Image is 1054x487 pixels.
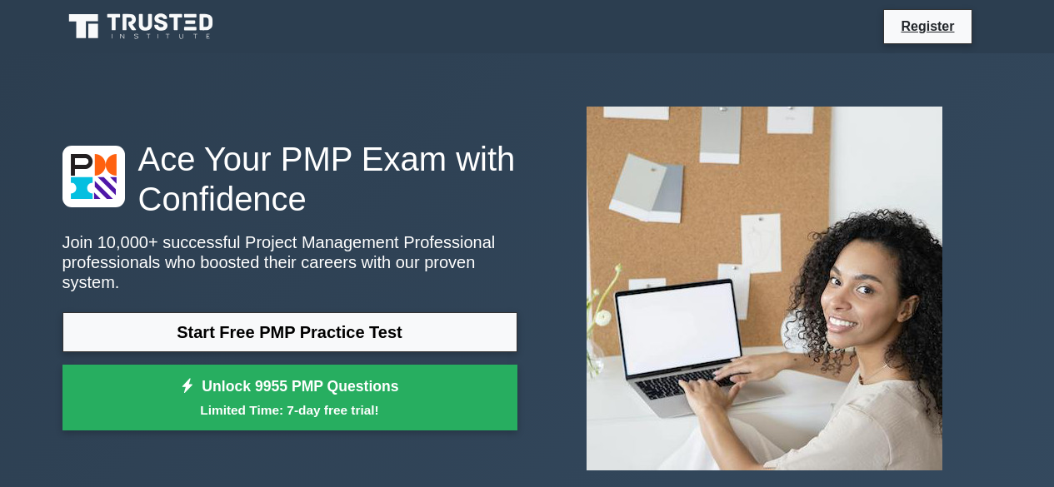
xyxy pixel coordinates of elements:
[62,312,517,352] a: Start Free PMP Practice Test
[62,232,517,292] p: Join 10,000+ successful Project Management Professional professionals who boosted their careers w...
[891,16,964,37] a: Register
[83,400,497,420] small: Limited Time: 7-day free trial!
[62,139,517,219] h1: Ace Your PMP Exam with Confidence
[62,365,517,431] a: Unlock 9955 PMP QuestionsLimited Time: 7-day free trial!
